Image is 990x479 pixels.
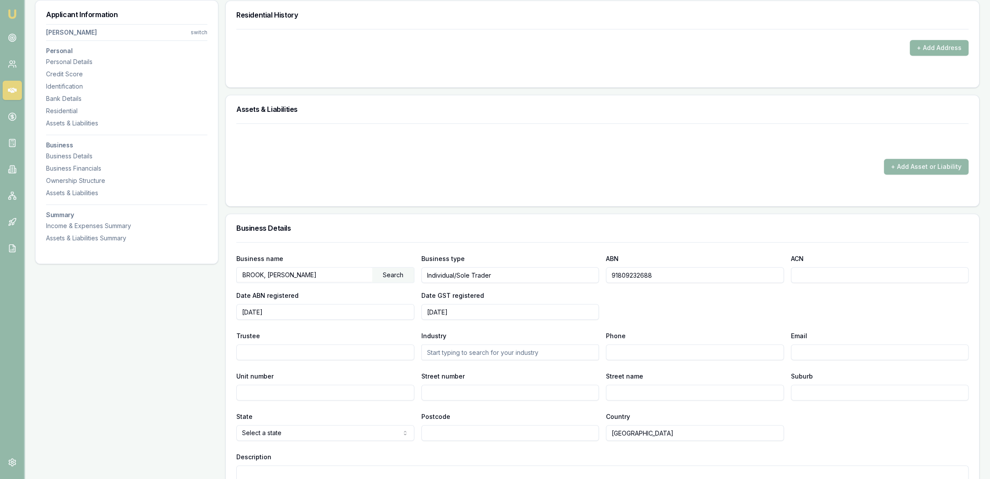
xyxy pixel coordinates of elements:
[791,372,813,380] label: Suburb
[46,212,207,218] h3: Summary
[421,255,465,262] label: Business type
[236,225,969,232] h3: Business Details
[46,119,207,128] div: Assets & Liabilities
[46,11,207,18] h3: Applicant Information
[606,413,630,420] label: Country
[421,344,599,360] input: Start typing to search for your industry
[236,11,969,18] h3: Residential History
[46,57,207,66] div: Personal Details
[421,332,446,340] label: Industry
[46,222,207,230] div: Income & Expenses Summary
[236,332,260,340] label: Trustee
[791,332,807,340] label: Email
[46,48,207,54] h3: Personal
[46,152,207,161] div: Business Details
[191,29,207,36] div: switch
[910,40,969,56] button: + Add Address
[46,189,207,197] div: Assets & Liabilities
[46,28,97,37] div: [PERSON_NAME]
[46,234,207,243] div: Assets & Liabilities Summary
[46,142,207,148] h3: Business
[46,94,207,103] div: Bank Details
[421,413,450,420] label: Postcode
[236,453,271,461] label: Description
[606,255,619,262] label: ABN
[236,292,299,299] label: Date ABN registered
[46,176,207,185] div: Ownership Structure
[791,255,804,262] label: ACN
[237,268,372,282] input: Enter business name
[606,372,643,380] label: Street name
[236,304,414,320] input: YYYY-MM-DD
[46,70,207,79] div: Credit Score
[421,304,599,320] input: YYYY-MM-DD
[372,268,414,282] div: Search
[421,372,465,380] label: Street number
[421,292,484,299] label: Date GST registered
[7,9,18,19] img: emu-icon-u.png
[236,106,969,113] h3: Assets & Liabilities
[236,372,274,380] label: Unit number
[236,413,253,420] label: State
[46,107,207,115] div: Residential
[606,332,626,340] label: Phone
[46,82,207,91] div: Identification
[46,164,207,173] div: Business Financials
[884,159,969,175] button: + Add Asset or Liability
[236,255,283,262] label: Business name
